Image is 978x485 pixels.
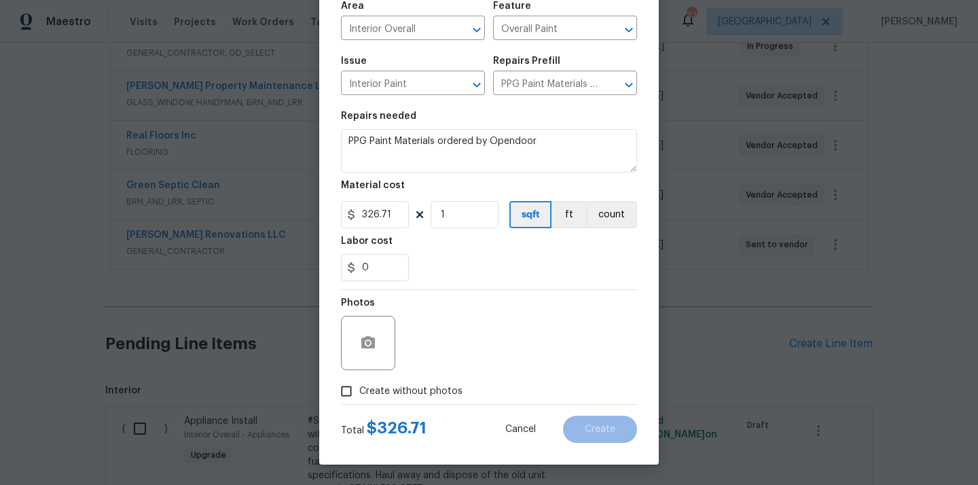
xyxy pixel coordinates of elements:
[367,420,427,436] span: $ 326.71
[509,201,551,228] button: sqft
[341,421,427,437] div: Total
[341,129,637,173] textarea: PPG Paint Materials ordered by Opendoor
[563,416,637,443] button: Create
[551,201,586,228] button: ft
[467,75,486,94] button: Open
[359,384,463,399] span: Create without photos
[484,416,558,443] button: Cancel
[505,425,536,435] span: Cancel
[619,75,638,94] button: Open
[341,111,416,121] h5: Repairs needed
[341,1,364,11] h5: Area
[341,181,405,190] h5: Material cost
[467,20,486,39] button: Open
[341,236,393,246] h5: Labor cost
[493,56,560,66] h5: Repairs Prefill
[341,56,367,66] h5: Issue
[619,20,638,39] button: Open
[585,425,615,435] span: Create
[341,298,375,308] h5: Photos
[586,201,637,228] button: count
[493,1,531,11] h5: Feature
